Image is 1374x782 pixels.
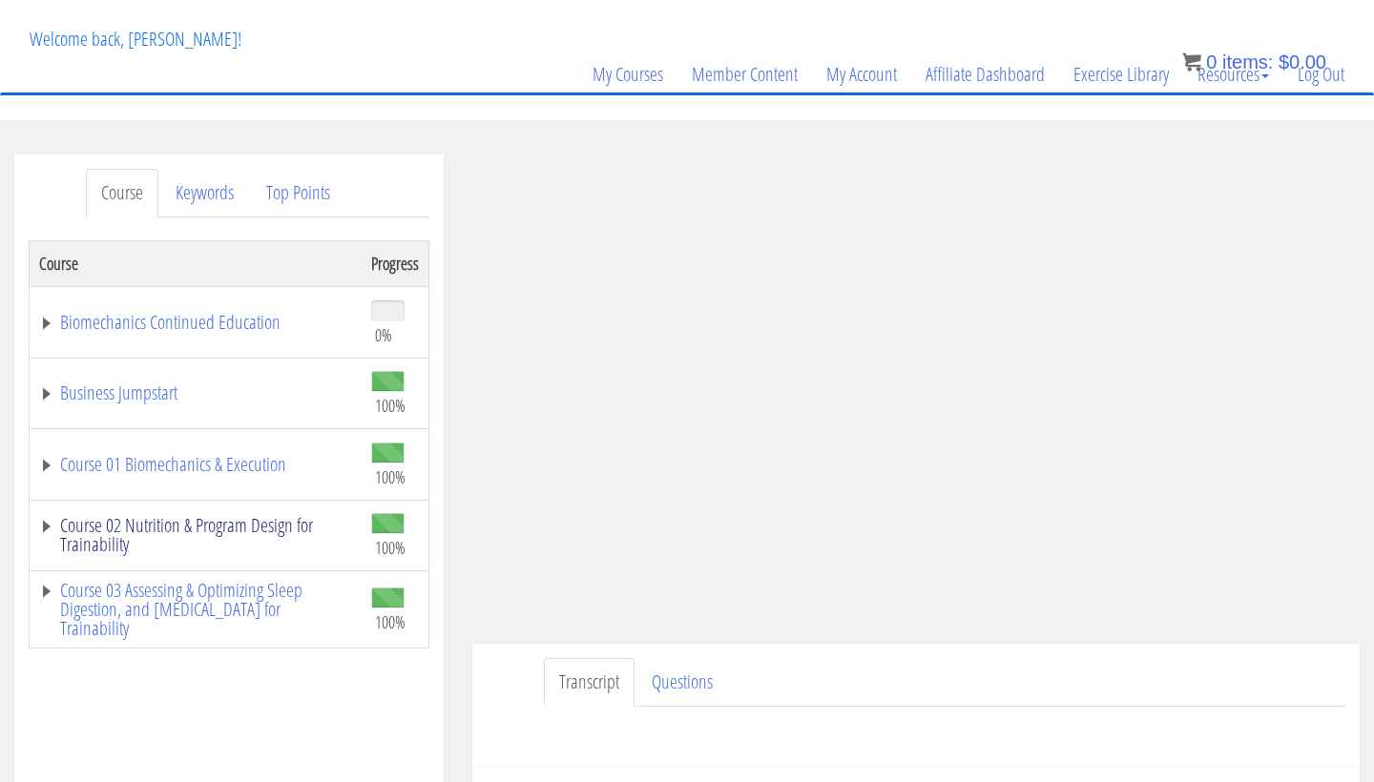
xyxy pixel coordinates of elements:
span: 0% [375,324,392,345]
span: 100% [375,611,406,632]
a: Biomechanics Continued Education [39,313,352,332]
a: Resources [1183,29,1283,120]
a: Course 03 Assessing & Optimizing Sleep Digestion, and [MEDICAL_DATA] for Trainability [39,581,352,638]
img: icon11.png [1182,52,1201,72]
a: Log Out [1283,29,1359,120]
a: Course 01 Biomechanics & Execution [39,455,352,474]
a: Affiliate Dashboard [911,29,1059,120]
span: items: [1222,51,1273,72]
a: Top Points [251,169,345,217]
p: Welcome back, [PERSON_NAME]! [15,1,256,77]
a: Course [86,169,158,217]
a: Keywords [160,169,249,217]
th: Progress [362,240,429,286]
span: 100% [375,466,406,487]
a: Business Jumpstart [39,383,352,402]
a: Exercise Library [1059,29,1183,120]
a: Course 02 Nutrition & Program Design for Trainability [39,516,352,554]
a: Member Content [677,29,812,120]
a: My Account [812,29,911,120]
span: 100% [375,395,406,416]
a: Questions [636,658,728,707]
span: 0 [1206,51,1217,72]
bdi: 0.00 [1279,51,1326,72]
span: $ [1279,51,1289,72]
a: 0 items: $0.00 [1182,51,1326,72]
a: My Courses [578,29,677,120]
a: Transcript [544,658,635,707]
span: 100% [375,537,406,558]
th: Course [30,240,363,286]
